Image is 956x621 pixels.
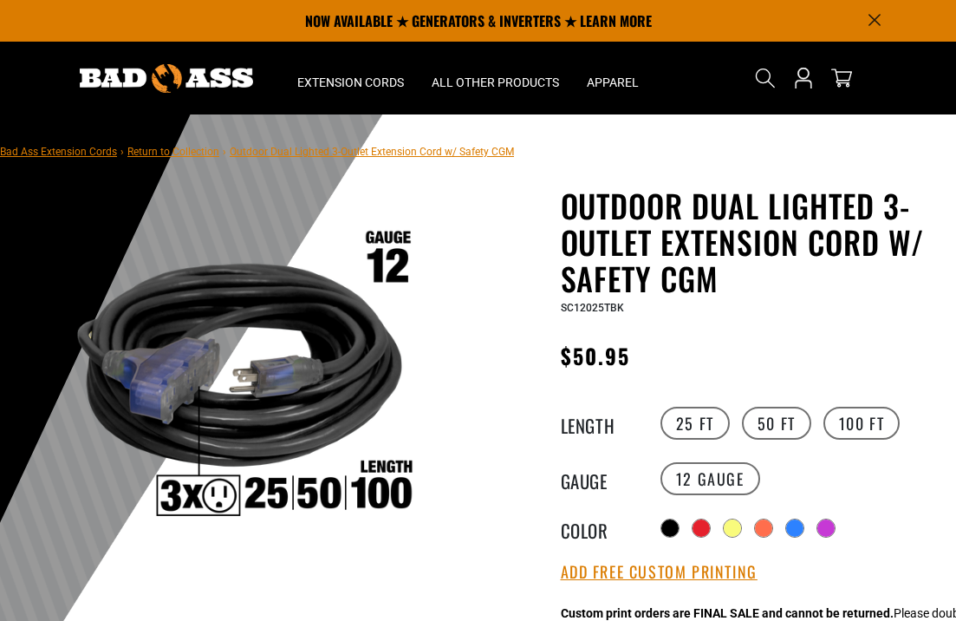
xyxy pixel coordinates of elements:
strong: Custom print orders are FINAL SALE and cannot be returned. [561,606,894,620]
span: Extension Cords [297,75,404,90]
legend: Color [561,517,647,539]
h1: Outdoor Dual Lighted 3-Outlet Extension Cord w/ Safety CGM [561,187,944,297]
summary: All Other Products [418,42,573,114]
span: All Other Products [432,75,559,90]
span: Apparel [587,75,639,90]
button: Add Free Custom Printing [561,563,758,582]
span: Outdoor Dual Lighted 3-Outlet Extension Cord w/ Safety CGM [230,146,514,158]
label: 100 FT [823,407,901,440]
span: $50.95 [561,340,630,371]
summary: Apparel [573,42,653,114]
span: › [120,146,124,158]
span: › [223,146,226,158]
label: 12 Gauge [660,462,760,495]
summary: Extension Cords [283,42,418,114]
a: Return to Collection [127,146,219,158]
img: Bad Ass Extension Cords [80,64,253,93]
legend: Gauge [561,467,647,490]
label: 50 FT [742,407,811,440]
summary: Search [751,64,779,92]
span: SC12025TBK [561,302,624,314]
legend: Length [561,412,647,435]
label: 25 FT [660,407,730,440]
